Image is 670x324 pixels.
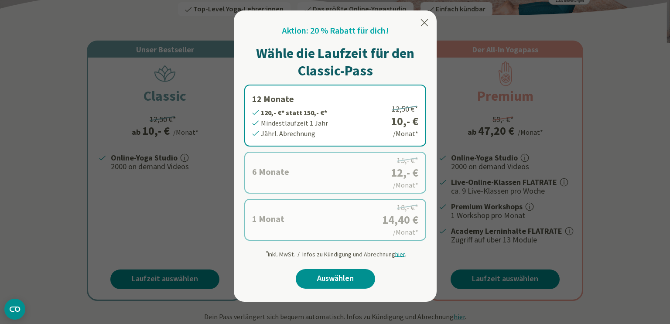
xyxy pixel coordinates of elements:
h2: Aktion: 20 % Rabatt für dich! [282,24,389,38]
a: Auswählen [296,269,375,289]
div: Inkl. MwSt. / Infos zu Kündigung und Abrechnung . [265,246,406,259]
button: CMP-Widget öffnen [4,299,25,320]
h1: Wähle die Laufzeit für den Classic-Pass [244,44,426,79]
span: hier [395,250,405,258]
